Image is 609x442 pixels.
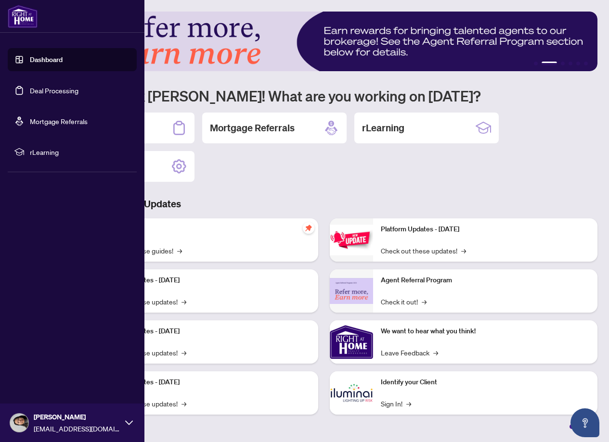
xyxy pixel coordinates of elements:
[422,296,427,307] span: →
[34,423,120,434] span: [EMAIL_ADDRESS][DOMAIN_NAME]
[181,296,186,307] span: →
[177,245,182,256] span: →
[101,275,311,286] p: Platform Updates - [DATE]
[101,326,311,337] p: Platform Updates - [DATE]
[181,347,186,358] span: →
[381,296,427,307] a: Check it out!→
[210,121,295,135] h2: Mortgage Referrals
[50,197,597,211] h3: Brokerage & Industry Updates
[30,55,63,64] a: Dashboard
[10,414,28,432] img: Profile Icon
[30,147,130,157] span: rLearning
[30,117,88,126] a: Mortgage Referrals
[303,222,314,234] span: pushpin
[34,412,120,422] span: [PERSON_NAME]
[561,62,565,65] button: 3
[30,86,78,95] a: Deal Processing
[8,5,38,28] img: logo
[584,62,588,65] button: 6
[362,121,404,135] h2: rLearning
[381,275,590,286] p: Agent Referral Program
[330,278,373,304] img: Agent Referral Program
[534,62,538,65] button: 1
[569,62,572,65] button: 4
[101,224,311,235] p: Self-Help
[433,347,438,358] span: →
[50,87,597,105] h1: Welcome back [PERSON_NAME]! What are you working on [DATE]?
[101,377,311,388] p: Platform Updates - [DATE]
[461,245,466,256] span: →
[381,377,590,388] p: Identify your Client
[381,347,438,358] a: Leave Feedback→
[381,326,590,337] p: We want to hear what you think!
[570,408,599,437] button: Open asap
[330,225,373,255] img: Platform Updates - June 23, 2025
[50,12,597,71] img: Slide 1
[381,398,411,409] a: Sign In!→
[330,371,373,415] img: Identify your Client
[406,398,411,409] span: →
[542,62,557,65] button: 2
[381,224,590,235] p: Platform Updates - [DATE]
[330,320,373,364] img: We want to hear what you think!
[576,62,580,65] button: 5
[381,245,466,256] a: Check out these updates!→
[181,398,186,409] span: →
